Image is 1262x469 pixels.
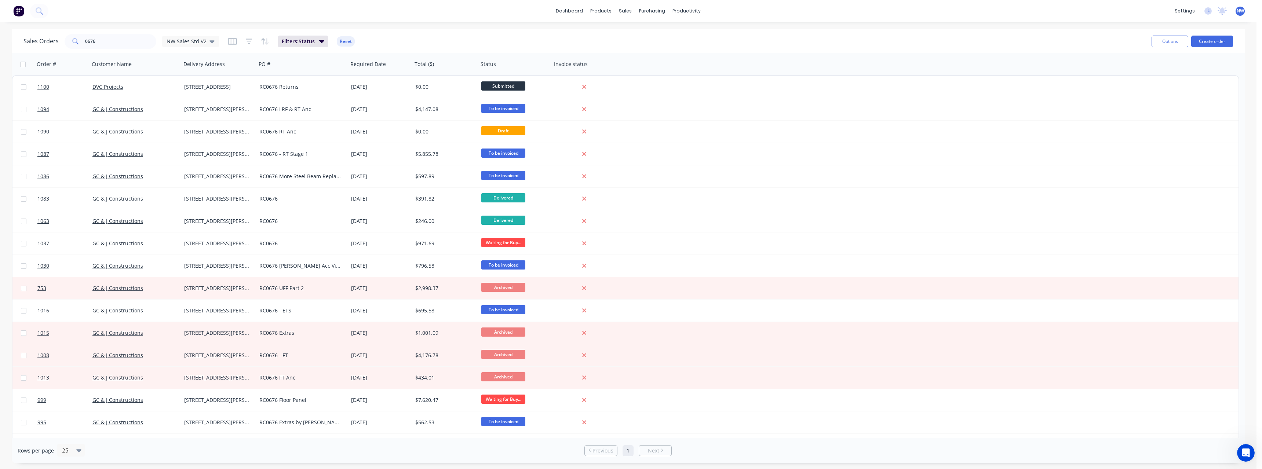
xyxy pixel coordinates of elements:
[415,150,473,158] div: $5,855.78
[37,307,49,314] span: 1016
[481,61,496,68] div: Status
[259,106,341,113] div: RC0676 LRF & RT Anc
[623,445,634,456] a: Page 1 is your current page
[481,171,525,180] span: To be invoiced
[337,36,355,47] button: Reset
[92,285,143,292] a: GC & J Constructions
[184,285,250,292] div: [STREET_ADDRESS][PERSON_NAME]
[635,6,669,17] div: purchasing
[481,260,525,270] span: To be invoiced
[184,83,250,91] div: [STREET_ADDRESS]
[184,173,250,180] div: [STREET_ADDRESS][PERSON_NAME]
[351,106,409,113] div: [DATE]
[481,238,525,247] span: Waiting for Buy...
[415,419,473,426] div: $562.53
[92,396,143,403] a: GC & J Constructions
[92,374,143,381] a: GC & J Constructions
[415,329,473,337] div: $1,001.09
[92,106,143,113] a: GC & J Constructions
[92,352,143,359] a: GC & J Constructions
[37,121,92,143] a: 1090
[37,210,92,232] a: 1063
[259,396,341,404] div: RC0676 Floor Panel
[481,327,525,337] span: Archived
[184,329,250,337] div: [STREET_ADDRESS][PERSON_NAME]
[37,150,49,158] span: 1087
[415,106,473,113] div: $4,147.08
[184,240,250,247] div: [STREET_ADDRESS][PERSON_NAME]
[481,350,525,359] span: Archived
[585,447,617,454] a: Previous page
[18,447,54,454] span: Rows per page
[23,38,59,45] h1: Sales Orders
[92,240,143,247] a: GC & J Constructions
[415,374,473,381] div: $434.01
[92,329,143,336] a: GC & J Constructions
[1237,8,1244,14] span: NW
[184,352,250,359] div: [STREET_ADDRESS][PERSON_NAME]
[351,128,409,135] div: [DATE]
[167,37,207,45] span: NW Sales Std V2
[669,6,704,17] div: productivity
[259,419,341,426] div: RC0676 Extras by [PERSON_NAME]
[259,352,341,359] div: RC0676 - FT
[282,38,315,45] span: Filters: Status
[278,36,328,47] button: Filters:Status
[259,329,341,337] div: RC0676 Extras
[587,6,615,17] div: products
[92,262,143,269] a: GC & J Constructions
[259,83,341,91] div: RC0676 Returns
[639,447,671,454] a: Next page
[1237,444,1255,462] iframe: Intercom live chat
[351,195,409,202] div: [DATE]
[351,240,409,247] div: [DATE]
[37,232,92,254] a: 1037
[37,329,49,337] span: 1015
[92,195,143,202] a: GC & J Constructions
[552,6,587,17] a: dashboard
[37,300,92,322] a: 1016
[415,217,473,225] div: $246.00
[259,150,341,158] div: RC0676 - RT Stage 1
[481,193,525,202] span: Delivered
[481,395,525,404] span: Waiting for Buy...
[592,447,613,454] span: Previous
[37,98,92,120] a: 1094
[37,76,92,98] a: 1100
[481,283,525,292] span: Archived
[481,126,525,135] span: Draft
[481,417,525,426] span: To be invoiced
[92,61,132,68] div: Customer Name
[415,352,473,359] div: $4,176.78
[37,255,92,277] a: 1030
[37,396,46,404] span: 999
[92,150,143,157] a: GC & J Constructions
[351,374,409,381] div: [DATE]
[481,149,525,158] span: To be invoiced
[1191,36,1233,47] button: Create order
[37,83,49,91] span: 1100
[184,217,250,225] div: [STREET_ADDRESS][PERSON_NAME]
[481,216,525,225] span: Delivered
[37,217,49,225] span: 1063
[615,6,635,17] div: sales
[184,396,250,404] div: [STREET_ADDRESS][PERSON_NAME]
[37,322,92,344] a: 1015
[415,240,473,247] div: $971.69
[415,285,473,292] div: $2,998.37
[37,173,49,180] span: 1086
[37,240,49,247] span: 1037
[259,217,341,225] div: RC0676
[13,6,24,17] img: Factory
[554,61,588,68] div: Invoice status
[351,150,409,158] div: [DATE]
[351,419,409,426] div: [DATE]
[481,372,525,381] span: Archived
[184,128,250,135] div: [STREET_ADDRESS][PERSON_NAME]
[184,106,250,113] div: [STREET_ADDRESS][PERSON_NAME]
[259,262,341,270] div: RC0676 [PERSON_NAME] Acc Via MP
[415,307,473,314] div: $695.58
[415,83,473,91] div: $0.00
[92,217,143,224] a: GC & J Constructions
[37,165,92,187] a: 1086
